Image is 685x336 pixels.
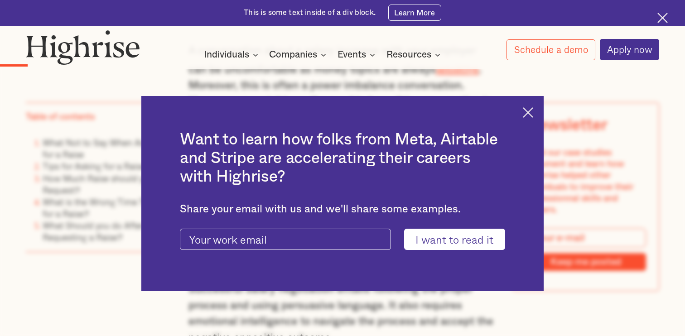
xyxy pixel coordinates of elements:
[180,229,505,250] form: current-ascender-blog-article-modal-form
[523,107,533,118] img: Cross icon
[338,49,366,60] div: Events
[386,49,431,60] div: Resources
[26,30,140,64] img: Highrise logo
[600,39,660,60] a: Apply now
[404,229,505,250] input: I want to read it
[386,49,443,60] div: Resources
[388,5,441,21] a: Learn More
[244,8,376,18] div: This is some text inside of a div block.
[204,49,249,60] div: Individuals
[269,49,317,60] div: Companies
[180,203,505,216] div: Share your email with us and we'll share some examples.
[657,13,668,23] img: Cross icon
[180,130,505,186] h2: Want to learn how folks from Meta, Airtable and Stripe are accelerating their careers with Highrise?
[507,39,595,60] a: Schedule a demo
[204,49,261,60] div: Individuals
[338,49,378,60] div: Events
[269,49,329,60] div: Companies
[180,229,391,250] input: Your work email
